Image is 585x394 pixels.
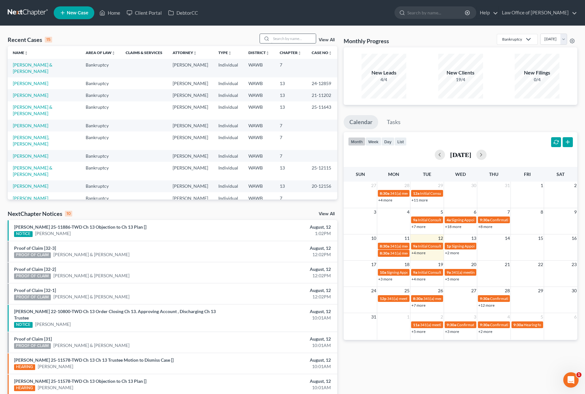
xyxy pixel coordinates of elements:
td: Individual [213,120,243,131]
a: +4 more [378,198,392,202]
a: [PERSON_NAME] & [PERSON_NAME] [53,342,129,349]
td: 13 [275,180,307,192]
span: Sat [557,171,565,177]
a: [PERSON_NAME] & [PERSON_NAME] [53,294,129,300]
td: [PERSON_NAME] [168,101,213,120]
span: 1 [406,313,410,321]
span: 18 [404,261,410,268]
a: Calendar [344,115,378,129]
div: 10:01AM [230,342,331,349]
td: 24-12859 [307,77,337,89]
td: Individual [213,101,243,120]
span: 12 [437,234,444,242]
a: [PERSON_NAME] [13,153,48,159]
td: Bankruptcy [81,77,121,89]
a: Help [477,7,498,19]
a: Typeunfold_more [218,50,232,55]
span: Initial Consultation Appointment [418,270,473,275]
i: unfold_more [266,51,269,55]
div: 1:02PM [230,230,331,237]
td: 7 [275,192,307,204]
span: 9a [413,244,417,248]
i: unfold_more [328,51,332,55]
td: [PERSON_NAME] [168,77,213,89]
span: 341(a) meeting for [PERSON_NAME] & [PERSON_NAME] [390,191,486,196]
span: 30 [471,182,477,189]
span: 3 [373,208,377,216]
span: 23 [571,261,577,268]
span: 9:30a [447,322,456,327]
span: 28 [504,287,511,295]
td: [PERSON_NAME] [168,150,213,162]
a: +2 more [478,329,492,334]
td: WAWB [243,101,275,120]
span: 9 [573,208,577,216]
a: [PERSON_NAME] [38,363,73,370]
div: 12:02PM [230,294,331,300]
span: 14 [504,234,511,242]
a: [PERSON_NAME] & [PERSON_NAME] [13,104,52,116]
div: 4/4 [362,76,406,83]
a: [PERSON_NAME] 25-11886-TWD Ch 13 Objection to Ch 13 Plan [] [14,224,146,230]
div: August, 12 [230,287,331,294]
div: Recent Cases [8,36,52,43]
a: [PERSON_NAME], [PERSON_NAME] [13,135,49,146]
span: 5 [440,208,444,216]
a: Client Portal [123,7,165,19]
div: August, 12 [230,378,331,384]
a: Proof of Claim [31] [14,336,52,342]
td: Bankruptcy [81,162,121,180]
div: 0/4 [515,76,559,83]
a: +11 more [411,198,428,202]
span: 9:30a [480,296,489,301]
a: +3 more [378,277,392,281]
td: Individual [213,150,243,162]
span: Sun [356,171,365,177]
a: +18 more [445,224,461,229]
a: [PERSON_NAME] & [PERSON_NAME] [53,272,129,279]
td: Bankruptcy [81,89,121,101]
td: 7 [275,131,307,150]
td: 7 [275,150,307,162]
span: 13 [471,234,477,242]
td: Individual [213,180,243,192]
span: 8:30a [380,191,389,196]
span: Fri [524,171,531,177]
a: Proof of Claim [32-2] [14,266,56,272]
td: 7 [275,120,307,131]
a: +8 more [478,224,492,229]
div: 12:02PM [230,272,331,279]
span: 6 [473,208,477,216]
a: Case Nounfold_more [312,50,332,55]
span: 3 [473,313,477,321]
div: August, 12 [230,308,331,315]
a: View All [319,38,335,42]
div: August, 12 [230,357,331,363]
span: 11a [413,322,419,327]
div: HEARING [14,364,35,370]
td: Individual [213,162,243,180]
span: Signing Appointment [452,244,487,248]
td: 20-12156 [307,180,337,192]
a: [PERSON_NAME] [35,230,71,237]
span: 9:30a [480,217,489,222]
span: 341(a) meeting for [PERSON_NAME] [423,296,485,301]
span: 27 [471,287,477,295]
a: +7 more [411,303,425,308]
span: 5 [540,313,544,321]
a: [PERSON_NAME] [13,123,48,128]
span: 25 [404,287,410,295]
td: Bankruptcy [81,192,121,204]
span: 2 [573,182,577,189]
td: Bankruptcy [81,180,121,192]
div: Bankruptcy [502,36,522,42]
button: week [365,137,381,146]
td: 25-12115 [307,162,337,180]
span: 8:30a [413,296,423,301]
span: Signing Appointment [387,270,422,275]
span: 27 [370,182,377,189]
h2: [DATE] [450,151,471,158]
span: 341(a) meeting for [PERSON_NAME] & [PERSON_NAME] [387,296,483,301]
a: [PERSON_NAME] [38,384,73,391]
td: Individual [213,131,243,150]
